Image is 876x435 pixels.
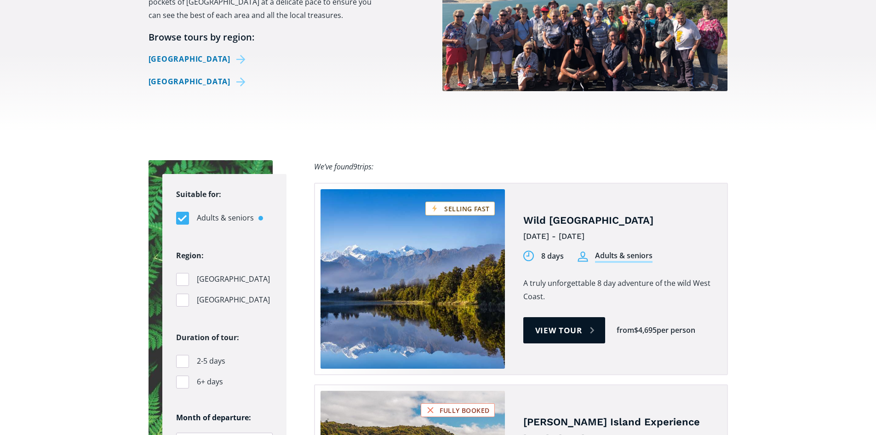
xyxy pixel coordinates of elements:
div: 8 [541,251,545,261]
span: 2-5 days [197,355,225,367]
div: $4,695 [634,325,657,336]
div: from [617,325,634,336]
span: 9 [353,162,357,172]
a: [GEOGRAPHIC_DATA] [149,52,249,66]
h4: [PERSON_NAME] Island Experience [523,416,713,429]
h4: Wild [GEOGRAPHIC_DATA] [523,214,713,227]
span: [GEOGRAPHIC_DATA] [197,294,270,306]
div: Adults & seniors [595,250,653,263]
h6: Browse tours by region: [149,31,384,43]
div: We’ve found trips: [314,160,373,174]
legend: Duration of tour: [176,331,239,344]
legend: Suitable for: [176,188,221,201]
span: 6+ days [197,376,223,388]
a: View tour [523,317,606,343]
p: A truly unforgettable 8 day adventure of the wild West Coast. [523,277,713,303]
div: per person [657,325,695,336]
div: days [547,251,564,261]
span: Adults & seniors [197,212,254,224]
span: [GEOGRAPHIC_DATA] [197,273,270,285]
legend: Region: [176,249,204,262]
h6: Month of departure: [176,413,273,423]
div: [DATE] - [DATE] [523,229,713,244]
a: [GEOGRAPHIC_DATA] [149,75,249,88]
